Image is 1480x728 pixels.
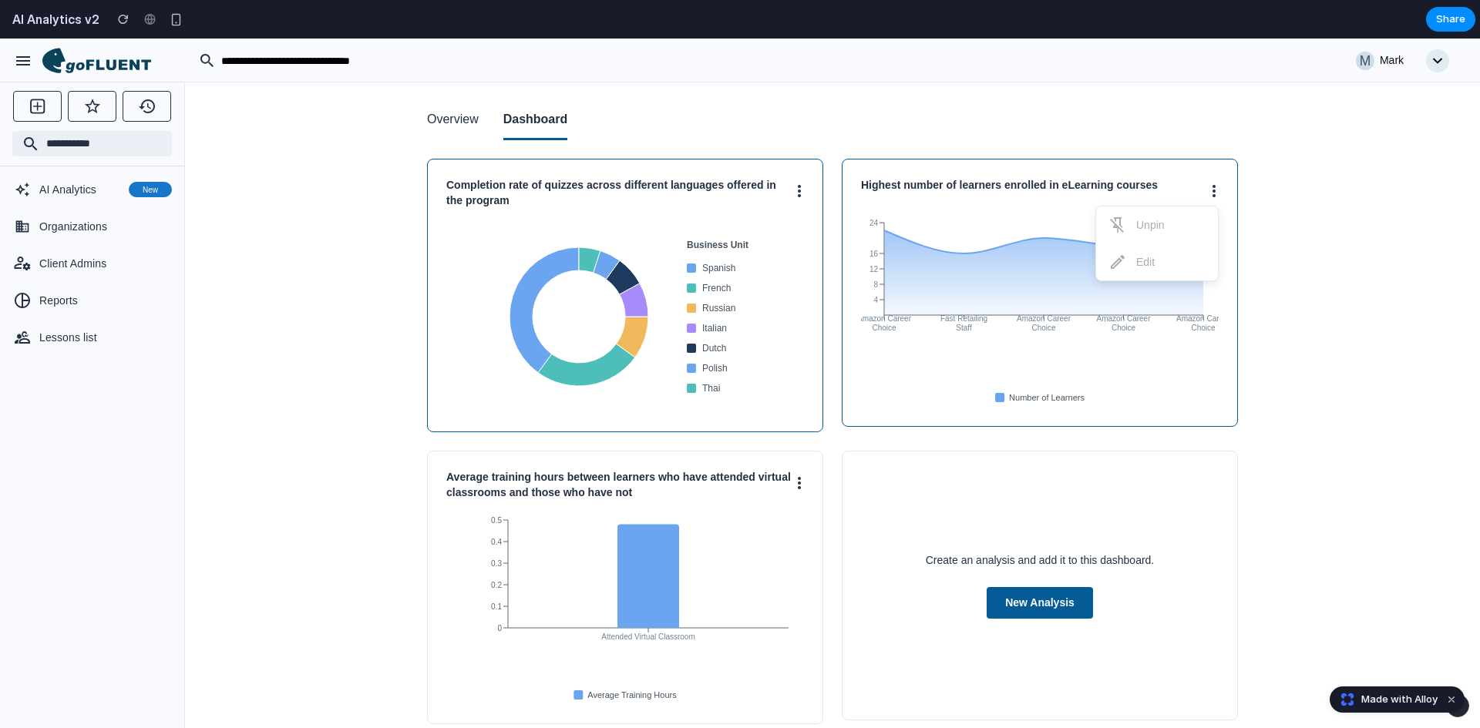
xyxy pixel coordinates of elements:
[1361,692,1438,707] span: Made with Alloy
[6,10,99,29] h2: AI Analytics v2
[1330,692,1439,707] a: Made with Alloy
[1436,12,1465,27] span: Share
[1426,7,1475,32] button: Share
[1442,690,1461,709] button: Dismiss watermark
